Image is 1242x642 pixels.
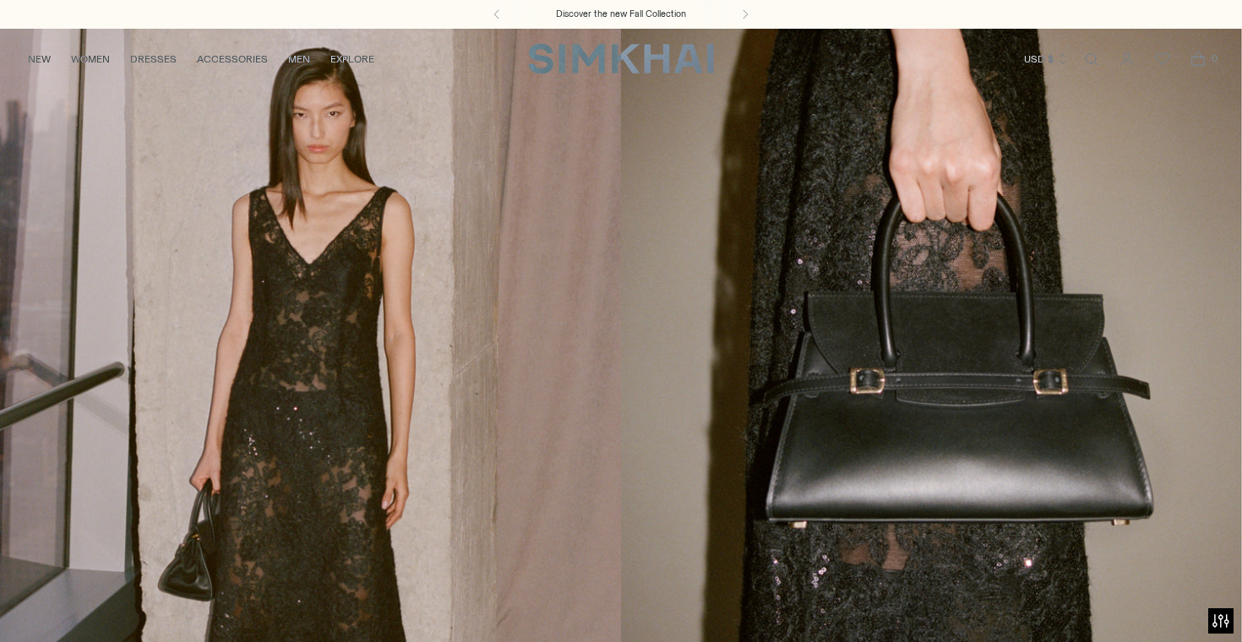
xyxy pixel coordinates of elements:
[1181,42,1215,76] a: Open cart modal
[1207,51,1222,66] span: 0
[28,41,51,78] a: NEW
[288,41,310,78] a: MEN
[330,41,374,78] a: EXPLORE
[528,42,714,75] a: SIMKHAI
[1075,42,1109,76] a: Open search modal
[71,41,110,78] a: WOMEN
[1146,42,1179,76] a: Wishlist
[130,41,177,78] a: DRESSES
[1024,41,1069,78] button: USD $
[197,41,268,78] a: ACCESSORIES
[1110,42,1144,76] a: Go to the account page
[556,8,686,21] a: Discover the new Fall Collection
